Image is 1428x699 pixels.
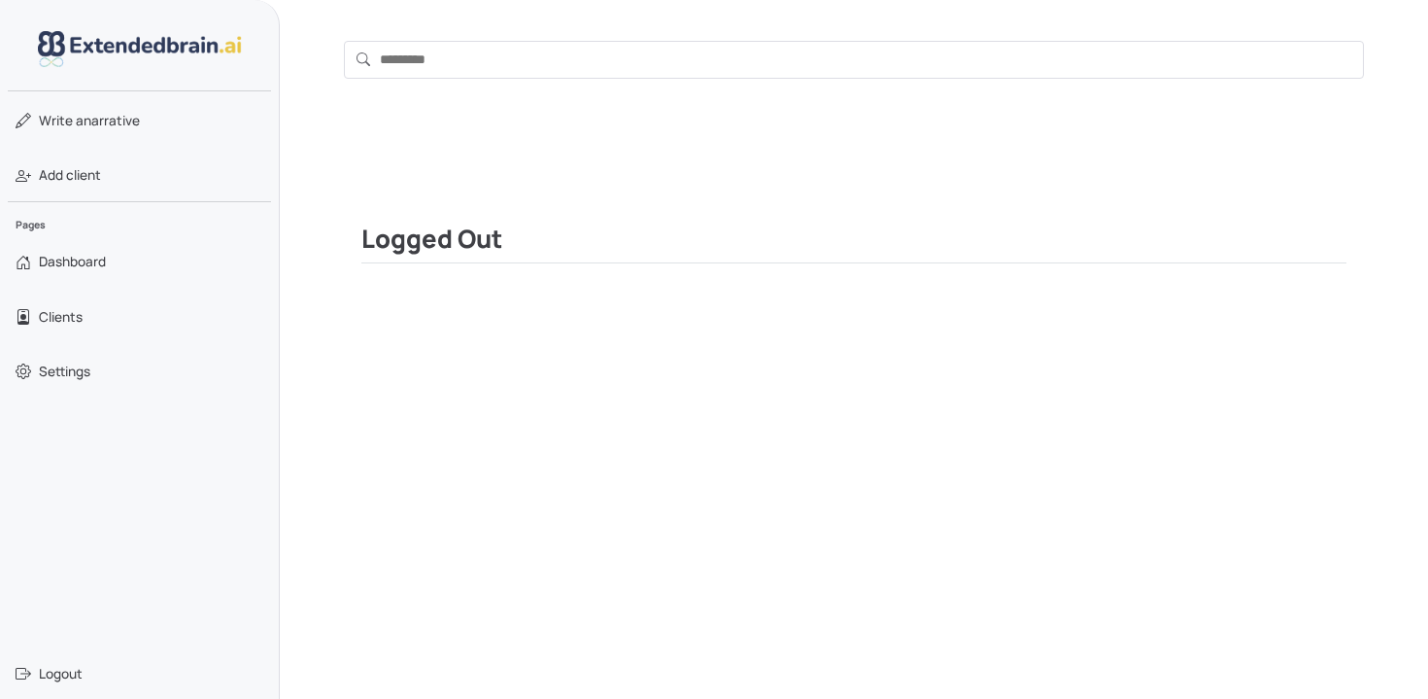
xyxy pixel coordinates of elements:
span: Logout [39,664,83,683]
img: logo [38,31,242,67]
span: Dashboard [39,252,106,271]
h2: Logged Out [361,225,1346,263]
span: narrative [39,111,140,130]
span: Write a [39,112,84,129]
span: Add client [39,165,101,185]
span: Settings [39,362,90,381]
span: Clients [39,307,83,327]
